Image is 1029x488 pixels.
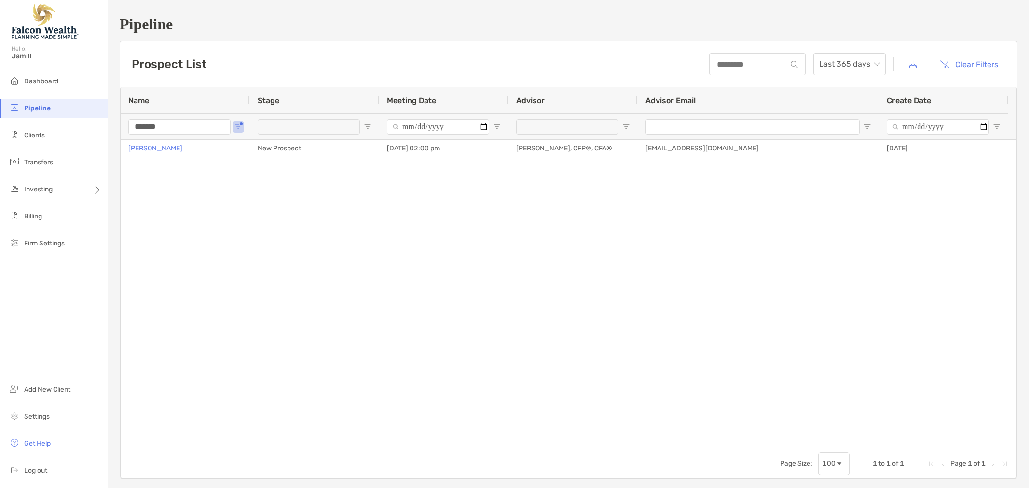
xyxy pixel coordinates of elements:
[24,185,53,193] span: Investing
[9,410,20,421] img: settings icon
[9,75,20,86] img: dashboard icon
[780,460,812,468] div: Page Size:
[9,102,20,113] img: pipeline icon
[24,412,50,420] span: Settings
[9,156,20,167] img: transfers icon
[645,96,696,105] span: Advisor Email
[508,140,638,157] div: [PERSON_NAME], CFP®, CFA®
[622,123,630,131] button: Open Filter Menu
[24,158,53,166] span: Transfers
[638,140,879,157] div: [EMAIL_ADDRESS][DOMAIN_NAME]
[24,104,51,112] span: Pipeline
[9,183,20,194] img: investing icon
[892,460,898,468] span: of
[818,452,850,475] div: Page Size
[250,140,379,157] div: New Prospect
[873,460,877,468] span: 1
[981,460,986,468] span: 1
[968,460,972,468] span: 1
[24,131,45,139] span: Clients
[128,142,182,154] a: [PERSON_NAME]
[879,140,1008,157] div: [DATE]
[364,123,371,131] button: Open Filter Menu
[24,466,47,474] span: Log out
[791,61,798,68] img: input icon
[387,96,436,105] span: Meeting Date
[24,212,42,220] span: Billing
[9,129,20,140] img: clients icon
[379,140,508,157] div: [DATE] 02:00 pm
[258,96,279,105] span: Stage
[1001,460,1009,468] div: Last Page
[900,460,904,468] span: 1
[12,52,102,60] span: Jamil!
[878,460,885,468] span: to
[9,383,20,394] img: add_new_client icon
[819,54,880,75] span: Last 365 days
[950,460,966,468] span: Page
[645,119,860,135] input: Advisor Email Filter Input
[887,119,989,135] input: Create Date Filter Input
[974,460,980,468] span: of
[9,437,20,448] img: get-help icon
[9,464,20,475] img: logout icon
[24,385,70,393] span: Add New Client
[989,460,997,468] div: Next Page
[387,119,489,135] input: Meeting Date Filter Input
[234,123,242,131] button: Open Filter Menu
[128,96,149,105] span: Name
[516,96,545,105] span: Advisor
[24,239,65,247] span: Firm Settings
[939,460,947,468] div: Previous Page
[493,123,501,131] button: Open Filter Menu
[932,54,1005,75] button: Clear Filters
[927,460,935,468] div: First Page
[887,96,931,105] span: Create Date
[120,15,1017,33] h1: Pipeline
[12,4,79,39] img: Falcon Wealth Planning Logo
[823,460,836,468] div: 100
[24,439,51,447] span: Get Help
[886,460,891,468] span: 1
[132,57,206,71] h3: Prospect List
[9,210,20,221] img: billing icon
[9,237,20,248] img: firm-settings icon
[128,119,231,135] input: Name Filter Input
[993,123,1001,131] button: Open Filter Menu
[864,123,871,131] button: Open Filter Menu
[24,77,58,85] span: Dashboard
